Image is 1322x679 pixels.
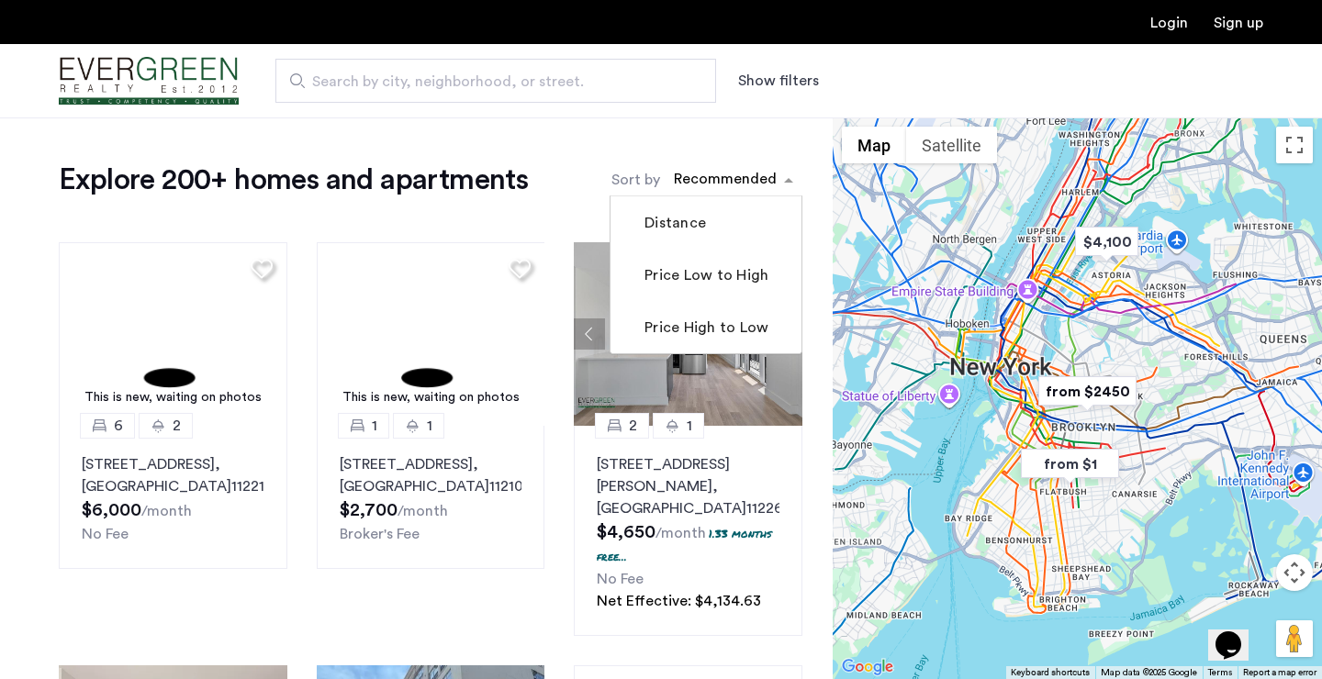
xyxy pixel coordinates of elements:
ng-select: sort-apartment [665,163,802,196]
span: No Fee [82,527,129,541]
input: Apartment Search [275,59,716,103]
button: Map camera controls [1276,554,1313,591]
img: 1.gif [59,242,287,426]
img: logo [59,47,239,116]
a: Cazamio Logo [59,47,239,116]
button: Toggle fullscreen view [1276,127,1313,163]
div: Recommended [671,168,777,195]
sub: /month [141,504,192,518]
span: 1 [687,415,692,437]
span: $6,000 [82,501,141,519]
label: Sort by [611,169,660,191]
span: Net Effective: $4,134.63 [597,594,761,608]
div: from $2450 [1031,371,1144,412]
span: Broker's Fee [340,527,420,541]
span: Search by city, neighborhood, or street. [312,71,665,93]
img: Google [837,655,898,679]
span: 1 [372,415,377,437]
label: Price High to Low [641,317,768,339]
label: Distance [641,212,706,234]
span: Map data ©2025 Google [1101,668,1197,677]
p: [STREET_ADDRESS][PERSON_NAME] 11226 [597,453,779,519]
img: 66a1adb6-6608-43dd-a245-dc7333f8b390_638824126198252652.jpeg [574,242,802,426]
h1: Explore 200+ homes and apartments [59,161,528,198]
div: This is new, waiting on photos [68,388,278,407]
a: Registration [1214,16,1263,30]
span: $2,700 [340,501,398,519]
span: 2 [173,415,181,437]
div: This is new, waiting on photos [326,388,536,407]
a: This is new, waiting on photos [59,242,287,426]
button: Show satellite imagery [906,127,997,163]
a: Open this area in Google Maps (opens a new window) [837,655,898,679]
a: 62[STREET_ADDRESS], [GEOGRAPHIC_DATA]11221No Fee [59,426,287,569]
a: 11[STREET_ADDRESS], [GEOGRAPHIC_DATA]11210Broker's Fee [317,426,545,569]
span: $4,650 [597,523,655,541]
a: Login [1150,16,1188,30]
a: 21[STREET_ADDRESS][PERSON_NAME], [GEOGRAPHIC_DATA]112261.33 months free...No FeeNet Effective: $4... [574,426,802,636]
button: Keyboard shortcuts [1011,666,1090,679]
img: 1.gif [317,242,545,426]
sub: /month [655,526,706,540]
a: This is new, waiting on photos [317,242,545,426]
span: 1 [427,415,432,437]
p: [STREET_ADDRESS] 11210 [340,453,522,497]
iframe: chat widget [1208,606,1267,661]
ng-dropdown-panel: Options list [610,195,802,354]
span: 2 [629,415,637,437]
span: No Fee [597,572,644,586]
div: from $1 [1014,443,1126,484]
button: Show street map [842,127,906,163]
button: Previous apartment [574,318,605,350]
button: Drag Pegman onto the map to open Street View [1276,620,1313,657]
p: [STREET_ADDRESS] 11221 [82,453,264,497]
button: Show or hide filters [738,70,819,92]
label: Price Low to High [641,264,768,286]
div: $4,100 [1068,221,1146,262]
a: Report a map error [1243,666,1316,679]
a: Terms (opens in new tab) [1208,666,1232,679]
sub: /month [398,504,448,518]
span: 6 [114,415,123,437]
